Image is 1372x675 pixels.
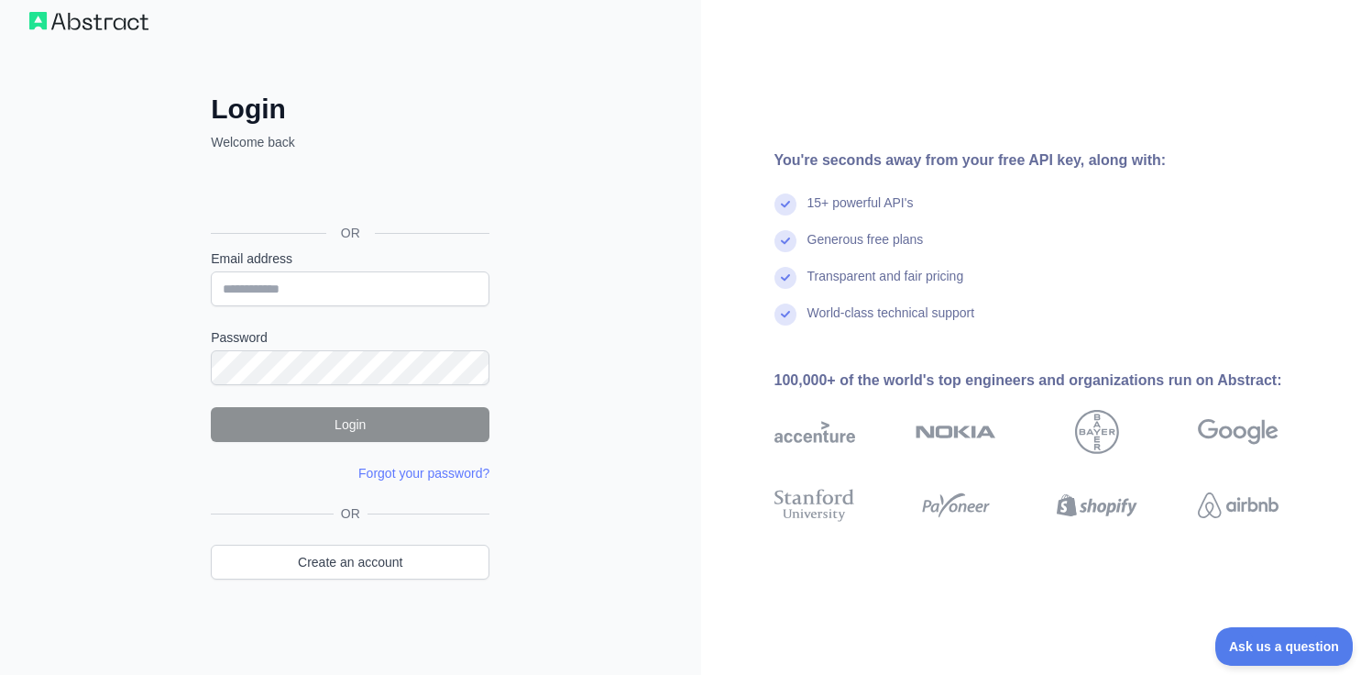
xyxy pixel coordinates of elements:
button: Login [211,407,489,442]
div: Generous free plans [807,230,924,267]
img: shopify [1057,485,1137,526]
img: check mark [774,230,796,252]
img: nokia [916,410,996,454]
img: check mark [774,304,796,326]
iframe: Przycisk Zaloguj się przez Google [202,172,495,212]
img: stanford university [774,485,855,526]
img: check mark [774,267,796,289]
div: 15+ powerful API's [807,194,914,230]
h2: Login [211,93,489,126]
img: google [1198,410,1279,454]
label: Email address [211,249,489,268]
a: Forgot your password? [358,466,489,481]
div: Transparent and fair pricing [807,267,964,304]
iframe: Toggle Customer Support [1215,627,1354,666]
label: Password [211,328,489,347]
span: OR [326,224,375,242]
a: Create an account [211,545,489,580]
div: 100,000+ of the world's top engineers and organizations run on Abstract: [774,370,1337,392]
div: World-class technical support [807,304,975,340]
p: Welcome back [211,133,489,151]
img: payoneer [916,485,996,526]
img: airbnb [1198,485,1279,526]
img: accenture [774,410,855,454]
span: OR [334,504,368,523]
img: Workflow [29,12,148,30]
img: check mark [774,194,796,216]
div: You're seconds away from your free API key, along with: [774,149,1337,172]
img: bayer [1075,410,1119,454]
